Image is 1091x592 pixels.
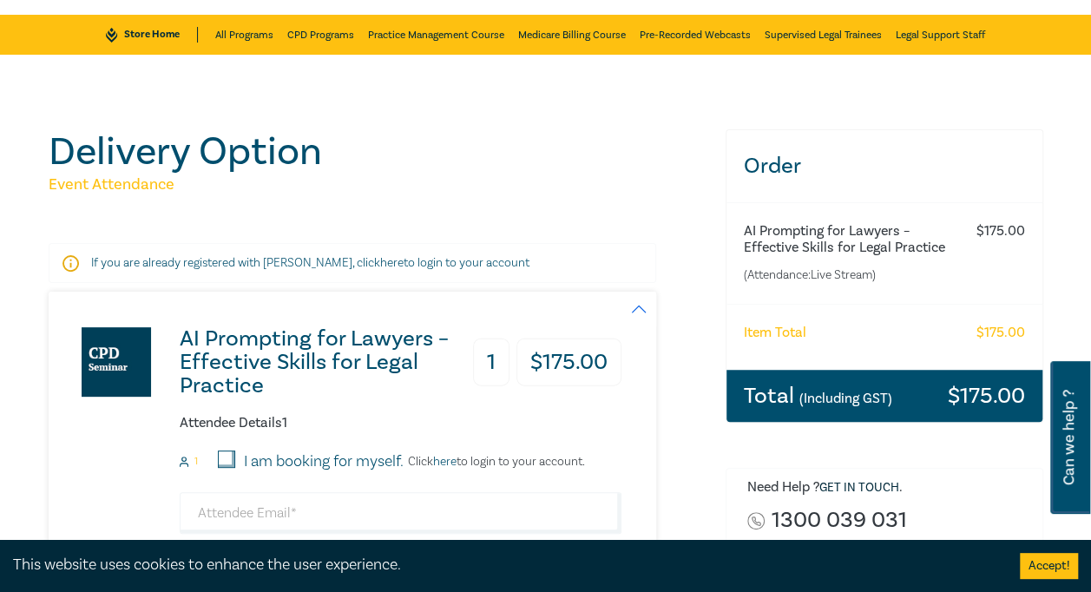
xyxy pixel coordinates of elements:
[287,15,354,55] a: CPD Programs
[106,27,197,43] a: Store Home
[180,415,621,431] h6: Attendee Details 1
[13,554,994,576] div: This website uses cookies to enhance the user experience.
[976,223,1025,240] h6: $ 175.00
[49,174,705,195] h5: Event Attendance
[433,454,457,470] a: here
[368,15,504,55] a: Practice Management Course
[49,129,705,174] h1: Delivery Option
[82,327,151,397] img: AI Prompting for Lawyers – Effective Skills for Legal Practice
[244,451,404,473] label: I am booking for myself.
[180,492,621,534] input: Attendee Email*
[194,456,198,468] small: 1
[819,480,899,496] a: Get in touch
[799,390,892,407] small: (Including GST)
[948,385,1025,407] h3: $ 175.00
[744,385,892,407] h3: Total
[518,15,626,55] a: Medicare Billing Course
[896,15,985,55] a: Legal Support Staff
[1061,372,1077,503] span: Can we help ?
[1020,553,1078,579] button: Accept cookies
[744,266,956,284] small: (Attendance: Live Stream )
[765,15,882,55] a: Supervised Legal Trainees
[380,255,404,271] a: here
[473,339,509,386] h3: 1
[180,327,465,398] h3: AI Prompting for Lawyers – Effective Skills for Legal Practice
[640,15,751,55] a: Pre-Recorded Webcasts
[726,130,1042,202] h3: Order
[747,479,1029,497] h6: Need Help ? .
[772,509,907,532] a: 1300 039 031
[516,339,621,386] h3: $ 175.00
[404,455,585,469] p: Click to login to your account.
[91,254,614,272] p: If you are already registered with [PERSON_NAME], click to login to your account
[744,325,806,341] h6: Item Total
[744,223,956,256] h6: AI Prompting for Lawyers – Effective Skills for Legal Practice
[215,15,273,55] a: All Programs
[976,325,1025,341] h6: $ 175.00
